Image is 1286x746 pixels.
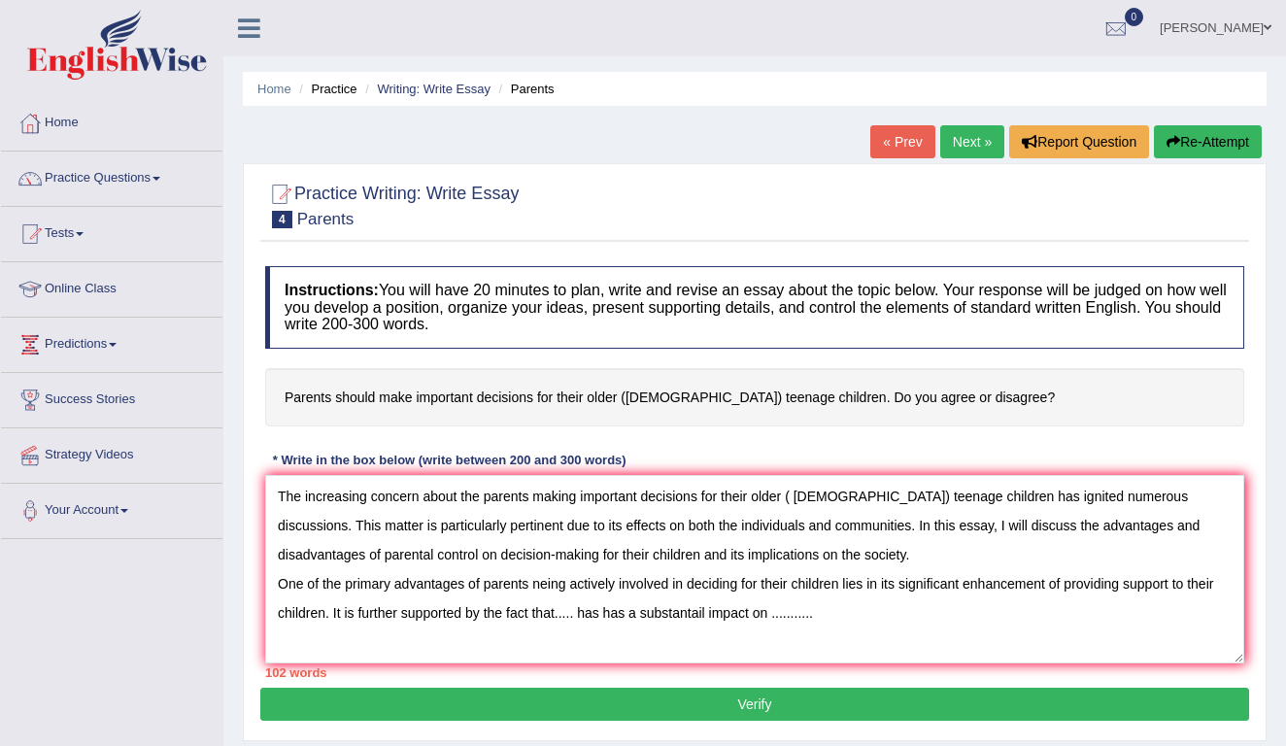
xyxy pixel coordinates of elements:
[297,210,355,228] small: Parents
[1,262,222,311] a: Online Class
[265,368,1244,427] h4: Parents should make important decisions for their older ([DEMOGRAPHIC_DATA]) teenage children. Do...
[1009,125,1149,158] button: Report Question
[265,266,1244,349] h4: You will have 20 minutes to plan, write and revise an essay about the topic below. Your response ...
[257,82,291,96] a: Home
[1,484,222,532] a: Your Account
[1,96,222,145] a: Home
[1154,125,1262,158] button: Re-Attempt
[494,80,555,98] li: Parents
[1,152,222,200] a: Practice Questions
[265,180,519,228] h2: Practice Writing: Write Essay
[294,80,356,98] li: Practice
[940,125,1004,158] a: Next »
[870,125,934,158] a: « Prev
[1,207,222,255] a: Tests
[265,451,633,469] div: * Write in the box below (write between 200 and 300 words)
[1,428,222,477] a: Strategy Videos
[265,663,1244,682] div: 102 words
[260,688,1249,721] button: Verify
[1125,8,1144,26] span: 0
[1,373,222,422] a: Success Stories
[377,82,491,96] a: Writing: Write Essay
[272,211,292,228] span: 4
[285,282,379,298] b: Instructions:
[1,318,222,366] a: Predictions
